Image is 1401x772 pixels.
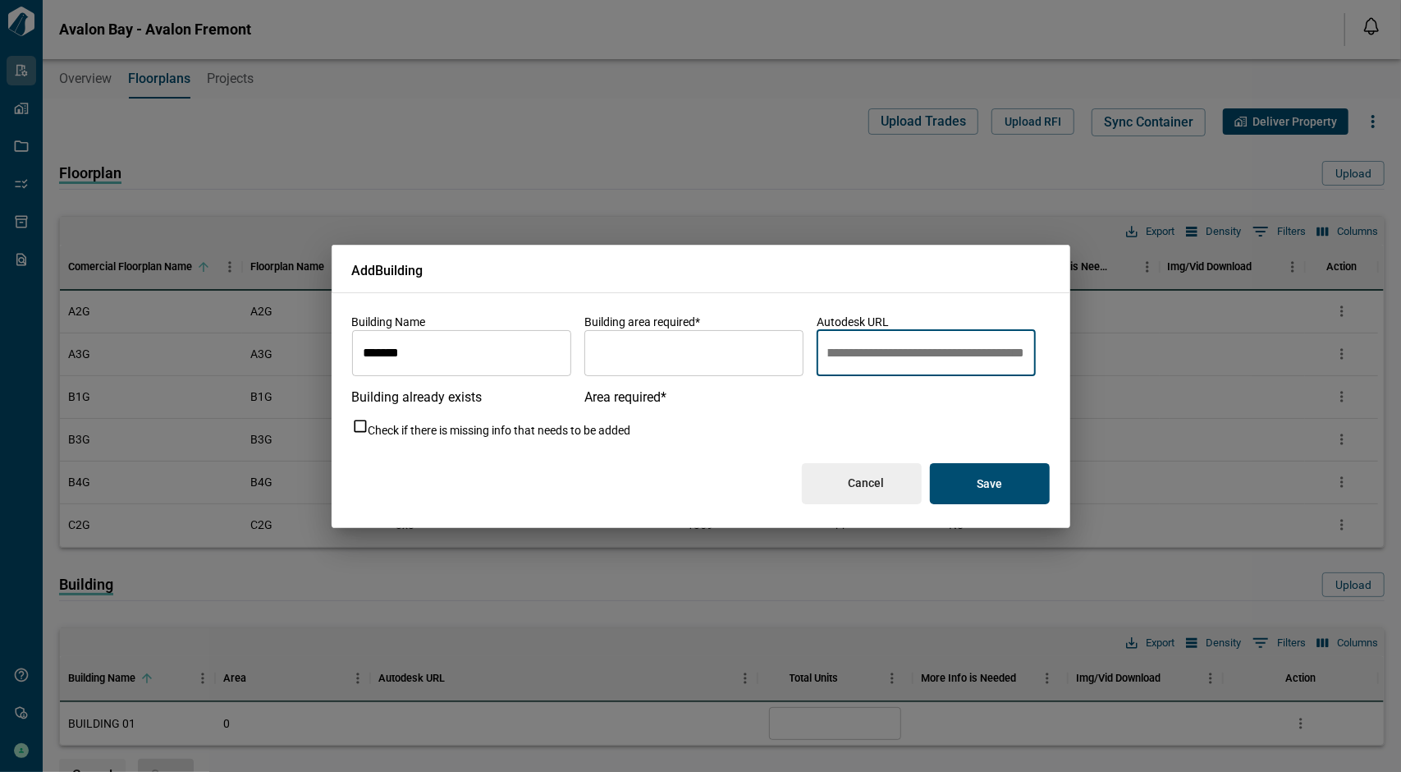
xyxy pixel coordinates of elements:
span: Building area required* [584,315,700,329]
span: Building Name [352,315,426,329]
h2: Add Building [332,245,1070,293]
span: Autodesk URL [817,315,889,329]
span: Check if there is missing info that needs to be added [369,424,631,437]
p: Area required* [584,389,804,405]
div: name [352,330,571,376]
div: autodesk_url [817,330,1036,376]
div: area [584,330,804,376]
p: Building already exists [352,389,571,405]
p: Save [977,476,1002,491]
p: Cancel [849,476,885,490]
button: Save [930,463,1050,504]
button: Cancel [802,463,922,504]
